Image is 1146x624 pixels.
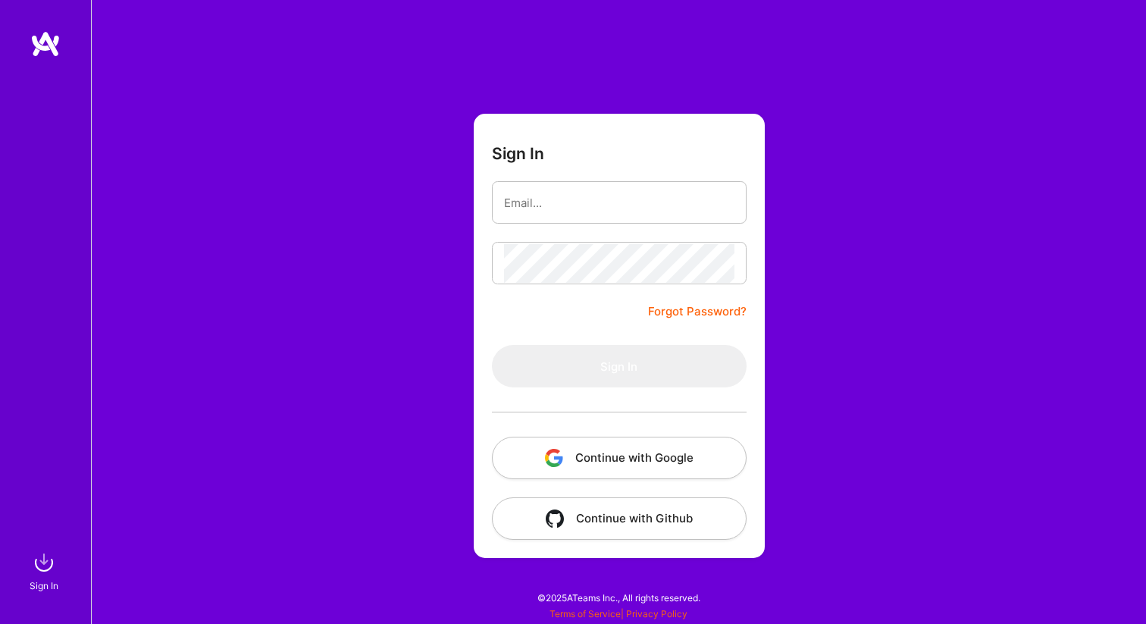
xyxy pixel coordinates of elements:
[30,578,58,594] div: Sign In
[550,608,687,619] span: |
[550,608,621,619] a: Terms of Service
[504,183,734,222] input: Email...
[492,437,747,479] button: Continue with Google
[492,144,544,163] h3: Sign In
[32,547,59,594] a: sign inSign In
[29,547,59,578] img: sign in
[648,303,747,321] a: Forgot Password?
[626,608,687,619] a: Privacy Policy
[91,579,1146,616] div: © 2025 ATeams Inc., All rights reserved.
[546,510,564,528] img: icon
[30,30,61,58] img: logo
[545,449,563,467] img: icon
[492,345,747,387] button: Sign In
[492,497,747,540] button: Continue with Github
